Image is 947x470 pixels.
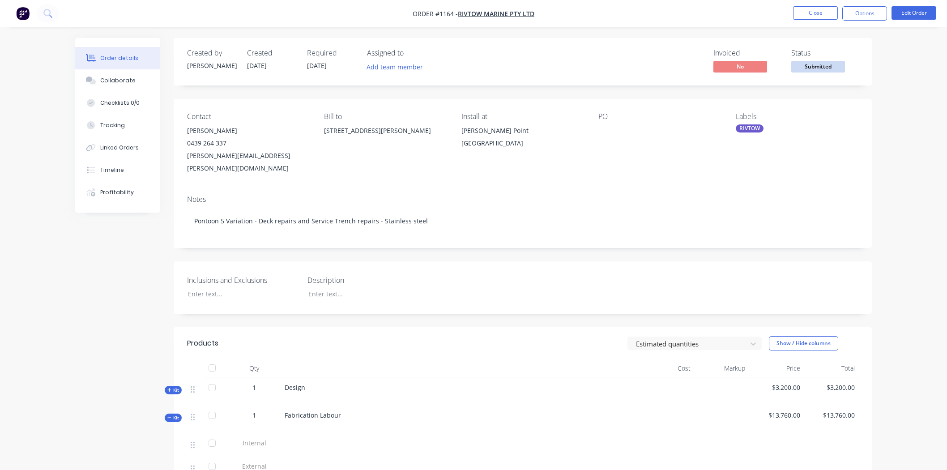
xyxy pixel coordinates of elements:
[231,438,277,448] span: Internal
[639,359,694,377] div: Cost
[461,112,584,121] div: Install at
[367,49,456,57] div: Assigned to
[713,61,767,72] span: No
[100,54,138,62] div: Order details
[752,383,800,392] span: $3,200.00
[187,338,218,349] div: Products
[100,166,124,174] div: Timeline
[804,359,859,377] div: Total
[187,150,310,175] div: [PERSON_NAME][EMAIL_ADDRESS][PERSON_NAME][DOMAIN_NAME]
[75,181,160,204] button: Profitability
[749,359,804,377] div: Price
[307,275,419,286] label: Description
[187,275,299,286] label: Inclusions and Exclusions
[187,195,858,204] div: Notes
[75,159,160,181] button: Timeline
[461,124,584,150] div: [PERSON_NAME] Point [GEOGRAPHIC_DATA]
[307,61,327,70] span: [DATE]
[75,137,160,159] button: Linked Orders
[694,359,749,377] div: Markup
[75,69,160,92] button: Collaborate
[187,49,236,57] div: Created by
[252,410,256,420] span: 1
[793,6,838,20] button: Close
[892,6,936,20] button: Edit Order
[752,410,800,420] span: $13,760.00
[100,77,136,85] div: Collaborate
[285,411,341,419] span: Fabrication Labour
[713,49,781,57] div: Invoiced
[458,9,534,18] a: RIVTOW MARINE PTY LTD
[367,61,428,73] button: Add team member
[100,188,134,197] div: Profitability
[598,112,721,121] div: PO
[791,61,845,74] button: Submitted
[16,7,30,20] img: Factory
[100,144,139,152] div: Linked Orders
[75,47,160,69] button: Order details
[362,61,428,73] button: Add team member
[247,49,296,57] div: Created
[227,359,281,377] div: Qty
[187,137,310,150] div: 0439 264 337
[842,6,887,21] button: Options
[167,414,179,421] span: Kit
[165,386,182,394] button: Kit
[187,124,310,175] div: [PERSON_NAME]0439 264 337[PERSON_NAME][EMAIL_ADDRESS][PERSON_NAME][DOMAIN_NAME]
[413,9,458,18] span: Order #1164 -
[100,121,125,129] div: Tracking
[167,387,179,393] span: Kit
[75,92,160,114] button: Checklists 0/0
[324,124,447,153] div: [STREET_ADDRESS][PERSON_NAME]
[252,383,256,392] span: 1
[769,336,838,350] button: Show / Hide columns
[285,383,305,392] span: Design
[807,410,855,420] span: $13,760.00
[791,61,845,72] span: Submitted
[461,124,584,153] div: [PERSON_NAME] Point [GEOGRAPHIC_DATA]
[247,61,267,70] span: [DATE]
[187,124,310,137] div: [PERSON_NAME]
[324,112,447,121] div: Bill to
[324,124,447,137] div: [STREET_ADDRESS][PERSON_NAME]
[187,207,858,235] div: Pontoon 5 Variation - Deck repairs and Service Trench repairs - Stainless steel
[75,114,160,137] button: Tracking
[187,61,236,70] div: [PERSON_NAME]
[807,383,855,392] span: $3,200.00
[307,49,356,57] div: Required
[791,49,858,57] div: Status
[187,112,310,121] div: Contact
[736,112,858,121] div: Labels
[736,124,764,132] div: RIVTOW
[165,414,182,422] button: Kit
[100,99,140,107] div: Checklists 0/0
